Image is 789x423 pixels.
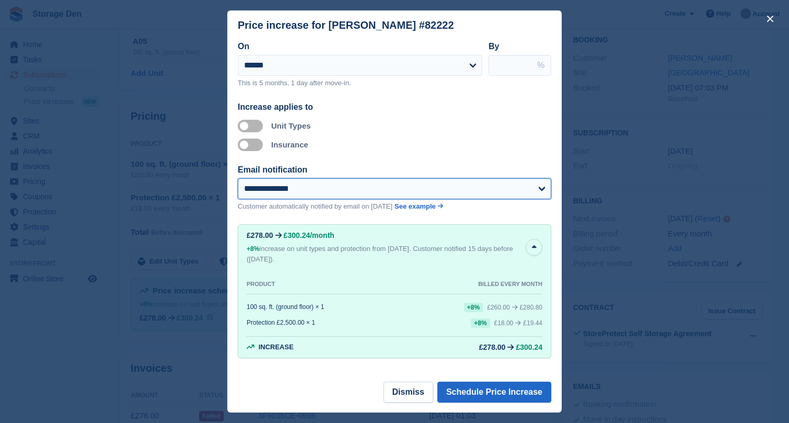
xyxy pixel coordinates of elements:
span: Increase [259,343,294,351]
label: By [489,42,499,51]
div: Price increase for [PERSON_NAME] #82222 [238,19,454,31]
span: increase on unit types and protection from [DATE]. [247,245,411,253]
span: £300.24 [516,343,542,351]
div: £260.00 [487,304,509,311]
span: See example [394,202,436,210]
label: Unit Types [271,121,311,130]
span: £280.80 [520,304,542,311]
div: Protection £2,500.00 × 1 [247,319,315,326]
span: £300.24 [284,231,310,239]
button: close [762,10,779,27]
a: See example [394,201,443,212]
label: Apply to insurance [238,144,267,145]
button: Schedule Price Increase [437,382,551,403]
label: Insurance [271,140,308,149]
div: +8% [464,303,483,312]
div: +8% [471,318,490,328]
div: £278.00 [247,231,273,239]
button: Dismiss [384,382,433,403]
div: £18.00 [494,319,514,327]
div: PRODUCT [247,281,275,288]
label: Apply to unit types [238,125,267,127]
span: /month [310,231,334,239]
p: Customer automatically notified by email on [DATE] [238,201,392,212]
div: 100 sq. ft. (ground floor) × 1 [247,303,324,311]
div: Increase applies to [238,101,551,113]
div: BILLED EVERY MONTH [478,281,542,288]
label: Email notification [238,165,307,174]
label: On [238,42,249,51]
span: £19.44 [523,319,542,327]
p: This is 5 months, 1 day after move-in. [238,78,482,88]
div: +8% [247,244,259,254]
span: Customer notified 15 days before ([DATE]). [247,245,513,263]
div: £278.00 [479,343,506,351]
